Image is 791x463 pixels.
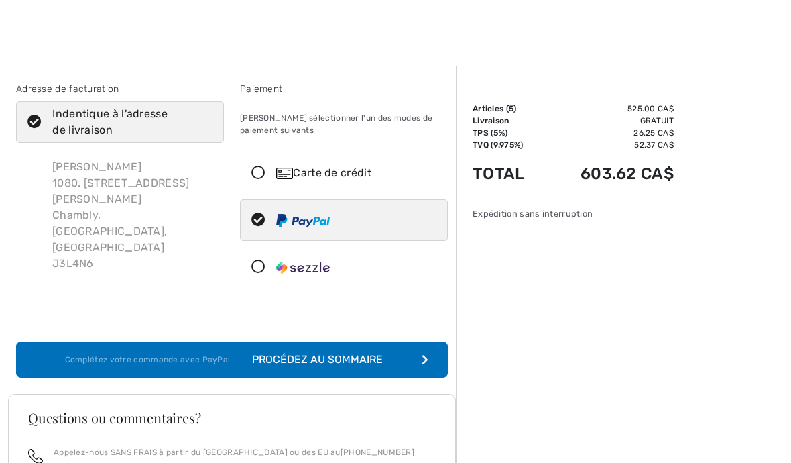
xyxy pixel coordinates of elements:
p: Appelez-nous SANS FRAIS à partir du [GEOGRAPHIC_DATA] ou des EU au [54,446,414,458]
div: Expédition sans interruption [473,207,674,220]
span: 5 [509,104,513,113]
img: Carte de crédit [276,168,293,179]
div: Carte de crédit [276,165,438,181]
div: Complétez votre commande avec PayPal [65,354,242,366]
td: 52.37 CA$ [544,139,674,151]
div: Paiement [240,82,448,96]
td: Total [473,151,544,197]
div: Indentique à l'adresse de livraison [52,106,204,138]
div: Procédez au sommaire [241,352,399,368]
td: 603.62 CA$ [544,151,674,197]
td: Articles ( ) [473,103,544,115]
td: TPS (5%) [473,127,544,139]
td: 525.00 CA$ [544,103,674,115]
img: PayPal [276,214,330,227]
td: Gratuit [544,115,674,127]
div: Adresse de facturation [16,82,224,96]
td: Livraison [473,115,544,127]
a: [PHONE_NUMBER] [341,448,414,457]
td: 26.25 CA$ [544,127,674,139]
td: TVQ (9.975%) [473,139,544,151]
h3: Questions ou commentaires? [28,411,436,425]
div: [PERSON_NAME] sélectionner l'un des modes de paiement suivants [240,101,448,147]
img: Sezzle [276,261,330,274]
button: Complétez votre commande avec PayPal Procédez au sommaire [16,342,448,378]
div: [PERSON_NAME] 1080. [STREET_ADDRESS][PERSON_NAME] Chambly, [GEOGRAPHIC_DATA], [GEOGRAPHIC_DATA] J... [42,148,224,282]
